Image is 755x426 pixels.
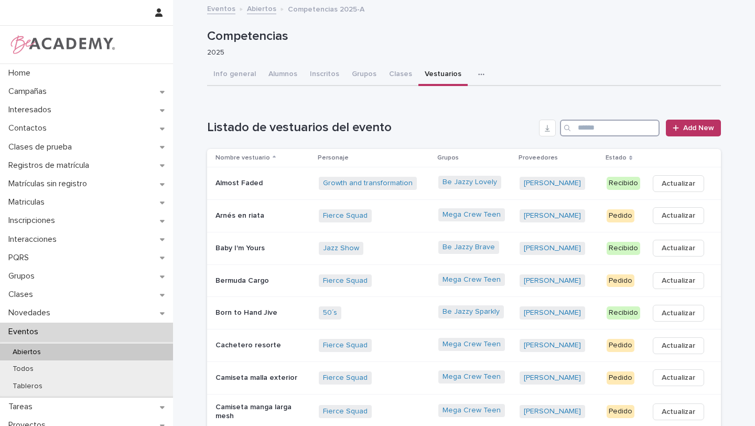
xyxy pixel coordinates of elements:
[524,276,581,285] a: [PERSON_NAME]
[662,340,695,351] span: Actualizar
[443,340,501,349] a: Mega Crew Teen
[262,64,304,86] button: Alumnos
[207,361,721,394] tr: Camiseta malla exteriorFierce Squad Mega Crew Teen [PERSON_NAME] PedidoActualizar
[207,167,721,200] tr: Almost FadedGrowth and transformation Be Jazzy Lovely [PERSON_NAME] RecibidoActualizar
[207,48,713,57] p: 2025
[247,2,276,14] a: Abiertos
[4,235,65,244] p: Interacciones
[207,264,721,297] tr: Bermuda CargoFierce Squad Mega Crew Teen [PERSON_NAME] PedidoActualizar
[607,405,634,418] div: Pedido
[215,341,310,350] p: Cachetero resorte
[207,199,721,232] tr: Arnés en riataFierce Squad Mega Crew Teen [PERSON_NAME] PedidoActualizar
[323,179,413,188] a: Growth and transformation
[607,177,640,190] div: Recibido
[443,243,495,252] a: Be Jazzy Brave
[653,272,704,289] button: Actualizar
[346,64,383,86] button: Grupos
[207,297,721,329] tr: Born to Hand Jive50´s Be Jazzy Sparkly [PERSON_NAME] RecibidoActualizar
[606,152,627,164] p: Estado
[524,179,581,188] a: [PERSON_NAME]
[323,407,368,416] a: Fierce Squad
[207,2,235,14] a: Eventos
[207,120,535,135] h1: Listado de vestuarios del evento
[653,403,704,420] button: Actualizar
[662,178,695,189] span: Actualizar
[323,374,368,382] a: Fierce Squad
[318,152,349,164] p: Personaje
[524,407,581,416] a: [PERSON_NAME]
[4,382,51,391] p: Tableros
[666,120,721,136] a: Add New
[437,152,459,164] p: Grupos
[443,406,501,415] a: Mega Crew Teen
[323,341,368,350] a: Fierce Squad
[207,64,262,86] button: Info general
[662,275,695,286] span: Actualizar
[4,216,63,226] p: Inscripciones
[4,308,59,318] p: Novedades
[607,339,634,352] div: Pedido
[662,372,695,383] span: Actualizar
[683,124,714,132] span: Add New
[215,374,310,382] p: Camiseta malla exterior
[4,123,55,133] p: Contactos
[4,348,49,357] p: Abiertos
[4,68,39,78] p: Home
[215,244,310,253] p: Baby I'm Yours
[323,276,368,285] a: Fierce Squad
[524,244,581,253] a: [PERSON_NAME]
[560,120,660,136] input: Search
[662,308,695,318] span: Actualizar
[418,64,468,86] button: Vestuarios
[662,210,695,221] span: Actualizar
[4,365,42,374] p: Todos
[4,87,55,97] p: Campañas
[653,240,704,257] button: Actualizar
[4,105,60,115] p: Interesados
[4,179,95,189] p: Matrículas sin registro
[4,142,80,152] p: Clases de prueba
[215,211,310,220] p: Arnés en riata
[653,337,704,354] button: Actualizar
[207,329,721,362] tr: Cachetero resorteFierce Squad Mega Crew Teen [PERSON_NAME] PedidoActualizar
[215,276,310,285] p: Bermuda Cargo
[323,244,359,253] a: Jazz Show
[653,305,704,322] button: Actualizar
[443,178,497,187] a: Be Jazzy Lovely
[4,253,37,263] p: PQRS
[607,209,634,222] div: Pedido
[8,34,116,55] img: WPrjXfSUmiLcdUfaYY4Q
[607,242,640,255] div: Recibido
[662,407,695,417] span: Actualizar
[215,403,310,421] p: Camiseta manga larga mesh
[607,371,634,385] div: Pedido
[383,64,418,86] button: Clases
[323,308,337,317] a: 50´s
[323,211,368,220] a: Fierce Squad
[207,232,721,264] tr: Baby I'm YoursJazz Show Be Jazzy Brave [PERSON_NAME] RecibidoActualizar
[524,211,581,220] a: [PERSON_NAME]
[288,3,364,14] p: Competencias 2025-A
[4,161,98,171] p: Registros de matrícula
[4,197,53,207] p: Matriculas
[4,327,47,337] p: Eventos
[443,307,500,316] a: Be Jazzy Sparkly
[443,275,501,284] a: Mega Crew Teen
[443,210,501,219] a: Mega Crew Teen
[215,179,310,188] p: Almost Faded
[653,207,704,224] button: Actualizar
[215,308,310,317] p: Born to Hand Jive
[662,243,695,253] span: Actualizar
[519,152,558,164] p: Proveedores
[607,306,640,319] div: Recibido
[215,152,270,164] p: Nombre vestuario
[653,175,704,192] button: Actualizar
[443,372,501,381] a: Mega Crew Teen
[207,29,717,44] p: Competencias
[4,402,41,412] p: Tareas
[524,341,581,350] a: [PERSON_NAME]
[524,308,581,317] a: [PERSON_NAME]
[4,290,41,300] p: Clases
[653,369,704,386] button: Actualizar
[4,271,43,281] p: Grupos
